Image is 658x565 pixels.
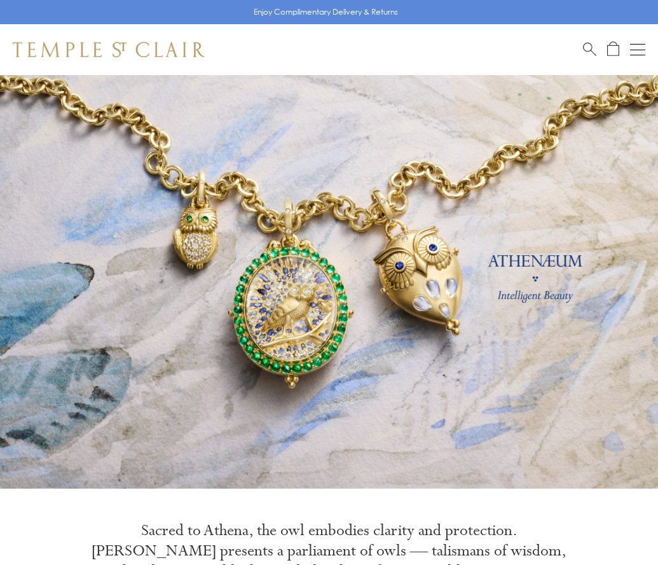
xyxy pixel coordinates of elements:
a: Open Shopping Bag [607,41,619,57]
button: Open navigation [630,42,645,57]
img: Temple St. Clair [13,42,205,57]
a: Search [583,41,596,57]
p: Enjoy Complimentary Delivery & Returns [254,6,398,18]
